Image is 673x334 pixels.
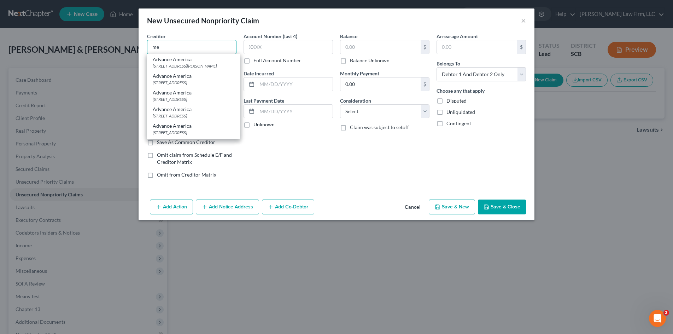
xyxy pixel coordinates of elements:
[150,200,193,214] button: Add Action
[153,113,234,119] div: [STREET_ADDRESS]
[153,63,234,69] div: [STREET_ADDRESS][PERSON_NAME]
[147,33,166,39] span: Creditor
[153,80,234,86] div: [STREET_ADDRESS]
[340,70,379,77] label: Monthly Payment
[446,120,471,126] span: Contingent
[244,33,297,40] label: Account Number (last 4)
[340,77,421,91] input: 0.00
[153,73,234,80] div: Advance America
[262,200,314,214] button: Add Co-Debtor
[153,89,234,96] div: Advance America
[244,40,333,54] input: XXXX
[196,200,259,214] button: Add Notice Address
[257,77,333,91] input: MM/DD/YYYY
[244,70,274,77] label: Date Incurred
[429,200,475,214] button: Save & New
[350,57,390,64] label: Balance Unknown
[153,122,234,129] div: Advance America
[399,200,426,214] button: Cancel
[244,97,284,104] label: Last Payment Date
[350,124,409,130] span: Claim was subject to setoff
[153,129,234,136] div: [STREET_ADDRESS]
[157,139,215,146] label: Save As Common Creditor
[147,16,259,25] div: New Unsecured Nonpriority Claim
[157,152,232,165] span: Omit claim from Schedule E/F and Creditor Matrix
[437,33,478,40] label: Arrearage Amount
[521,16,526,25] button: ×
[663,310,669,316] span: 2
[446,98,467,104] span: Disputed
[340,33,357,40] label: Balance
[340,40,421,54] input: 0.00
[437,40,517,54] input: 0.00
[253,57,301,64] label: Full Account Number
[421,40,429,54] div: $
[421,77,429,91] div: $
[253,121,275,128] label: Unknown
[517,40,526,54] div: $
[157,172,216,178] span: Omit from Creditor Matrix
[446,109,475,115] span: Unliquidated
[649,310,666,327] iframe: Intercom live chat
[153,96,234,102] div: [STREET_ADDRESS]
[478,200,526,214] button: Save & Close
[147,40,236,54] input: Search creditor by name...
[437,61,460,67] span: Belongs To
[257,105,333,118] input: MM/DD/YYYY
[153,56,234,63] div: Advance America
[340,97,371,104] label: Consideration
[153,106,234,113] div: Advance America
[437,87,485,94] label: Choose any that apply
